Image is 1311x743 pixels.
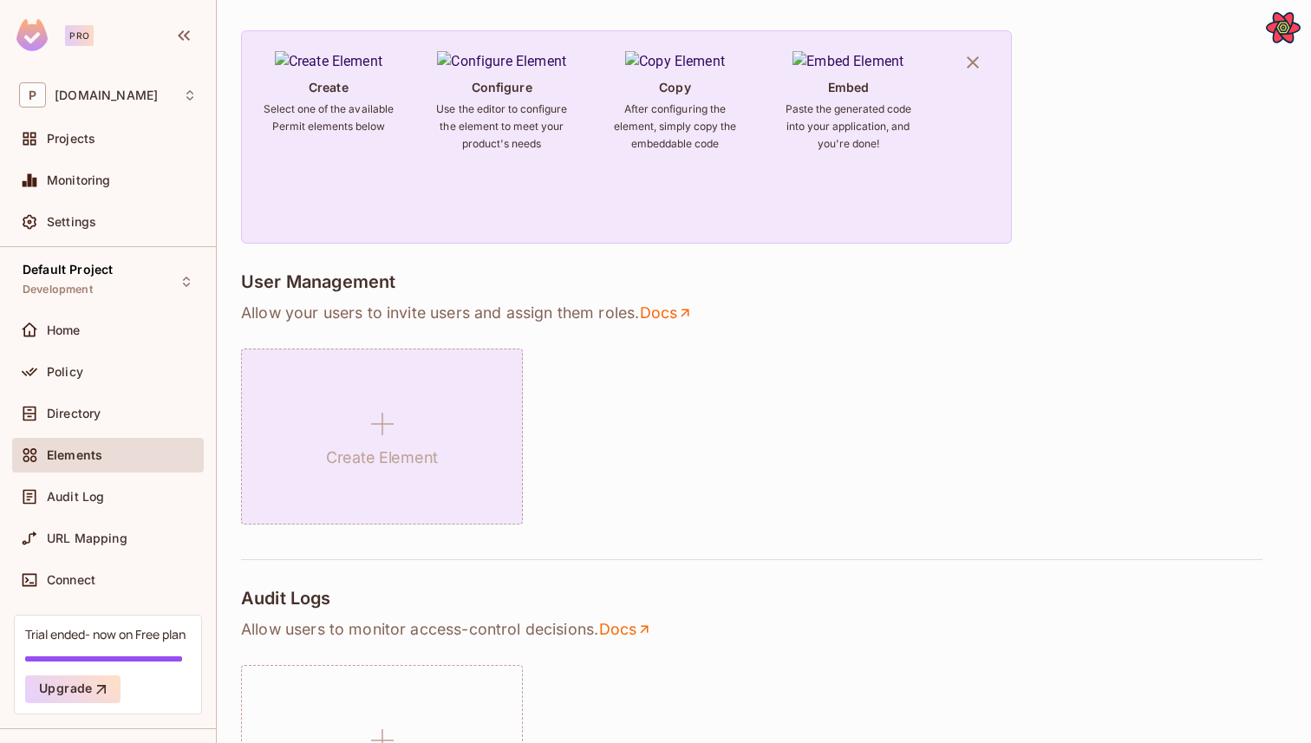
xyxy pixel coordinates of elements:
span: Settings [47,215,96,229]
span: Directory [47,407,101,420]
span: Connect [47,573,95,587]
h6: Select one of the available Permit elements below [263,101,395,135]
button: Open React Query Devtools [1266,10,1301,45]
button: Upgrade [25,675,121,703]
h4: Copy [659,79,690,95]
h6: After configuring the element, simply copy the embeddable code [609,101,740,153]
span: Policy [47,365,83,379]
a: Docs [598,619,653,640]
span: Monitoring [47,173,111,187]
img: SReyMgAAAABJRU5ErkJggg== [16,19,48,51]
p: Allow users to monitor access-control decisions . [241,619,1287,640]
div: Pro [65,25,94,46]
span: P [19,82,46,108]
div: Trial ended- now on Free plan [25,626,186,642]
h6: Paste the generated code into your application, and you're done! [782,101,914,153]
h1: Create Element [326,445,438,471]
h4: Create [309,79,349,95]
a: Docs [639,303,694,323]
img: Create Element [275,51,382,72]
span: Elements [47,448,102,462]
p: Allow your users to invite users and assign them roles . [241,303,1287,323]
span: URL Mapping [47,531,127,545]
span: Development [23,283,93,297]
img: Configure Element [437,51,566,72]
h4: User Management [241,271,395,292]
span: Audit Log [47,490,104,504]
img: Copy Element [625,51,725,72]
h4: Embed [828,79,870,95]
span: Default Project [23,263,113,277]
h4: Audit Logs [241,588,331,609]
img: Embed Element [792,51,903,72]
span: Workspace: permit.io [55,88,158,102]
h6: Use the editor to configure the element to meet your product's needs [436,101,568,153]
span: Home [47,323,81,337]
h4: Configure [472,79,532,95]
span: Projects [47,132,95,146]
